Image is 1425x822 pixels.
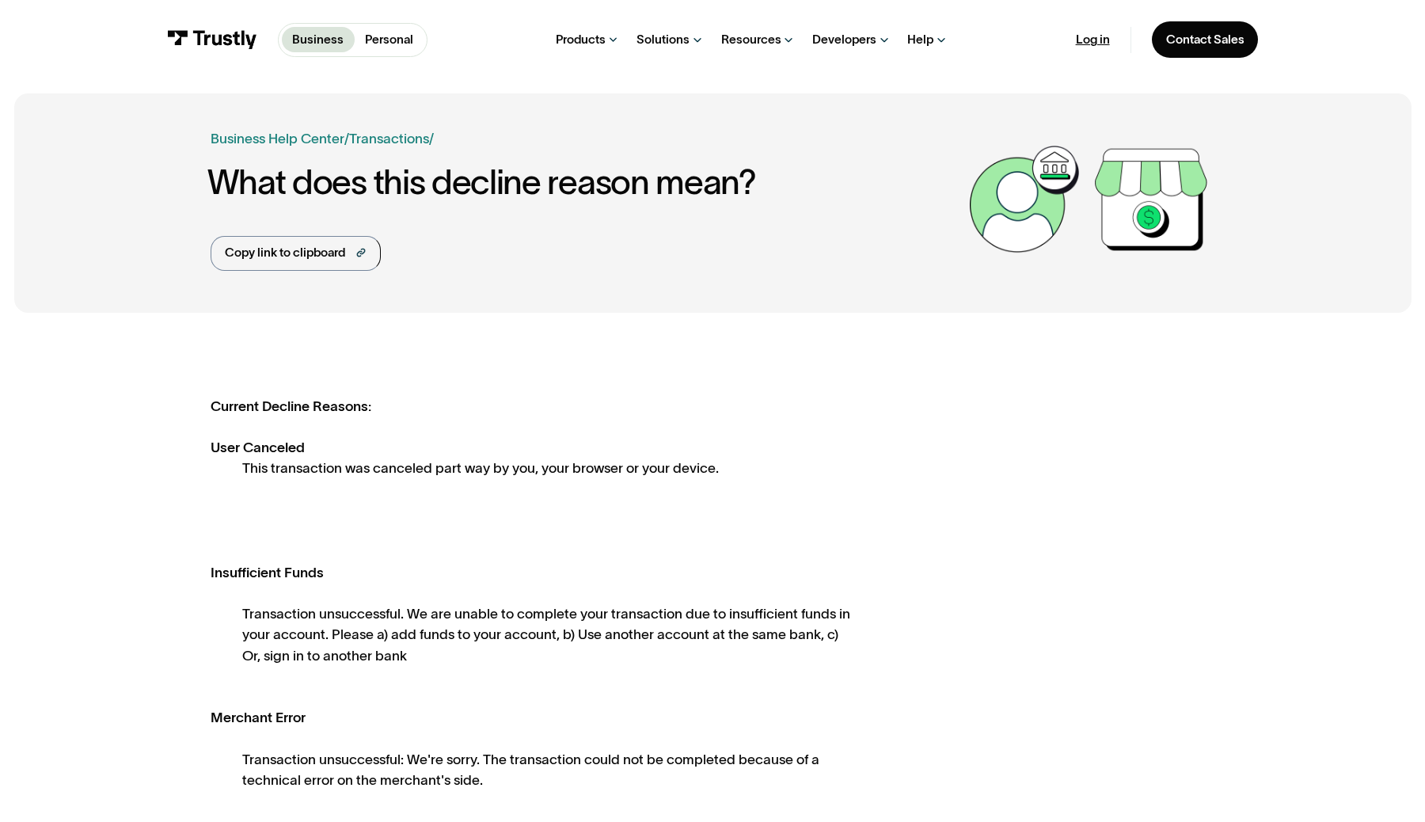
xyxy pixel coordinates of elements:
p: Personal [365,31,413,49]
a: Business Help Center [211,128,344,149]
img: Trustly Logo [167,30,257,49]
div: Transaction unsuccessful: We're sorry. The transaction could not be completed because of a techni... [242,749,857,791]
div: Developers [812,32,876,48]
div: Transaction unsuccessful. We are unable to complete your transaction due to insufficient funds in... [242,603,857,666]
a: Personal [355,27,424,52]
p: Business [292,31,344,49]
div: Contact Sales [1166,32,1244,48]
div: Solutions [636,32,690,48]
div: Resources [721,32,781,48]
a: Log in [1076,32,1110,48]
div: Help [907,32,933,48]
div: / [429,128,434,149]
div: / [344,128,349,149]
a: Business [282,27,354,52]
strong: Insufficient Funds [211,565,324,580]
div: This transaction was canceled part way by you, your browser or your device. [242,458,857,478]
a: Transactions [349,131,429,147]
a: Contact Sales [1152,21,1258,58]
strong: Current Decline Reasons: User Canceled [211,398,371,456]
strong: Merchant Error [211,710,306,725]
div: Copy link to clipboard [225,244,345,262]
a: Copy link to clipboard [211,236,381,272]
h1: What does this decline reason mean? [207,163,962,201]
div: Products [556,32,606,48]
